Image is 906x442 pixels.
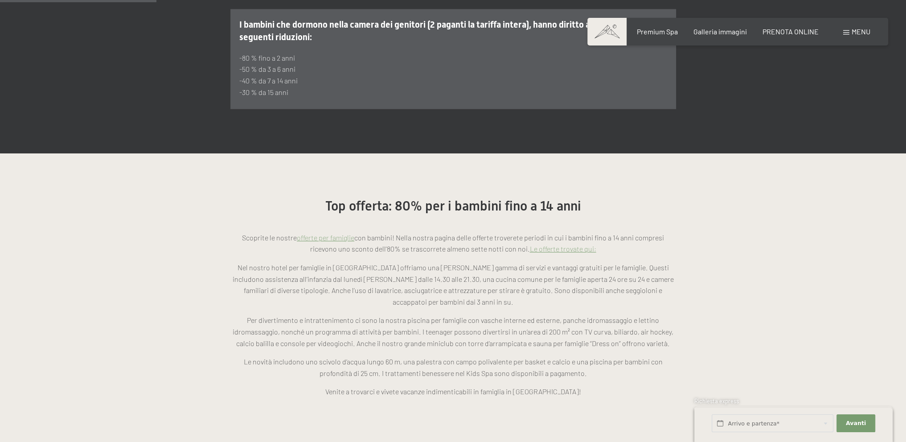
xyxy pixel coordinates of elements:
[836,414,875,433] button: Avanti
[636,27,677,36] a: Premium Spa
[693,27,747,36] a: Galleria immagini
[530,244,596,253] a: Le offerte trovate qui:
[230,262,676,307] p: Nel nostro hotel per famiglie in [GEOGRAPHIC_DATA] offriamo una [PERSON_NAME] gamma di servizi e ...
[230,314,676,349] p: Per divertimento e intrattenimento ci sono la nostra piscina per famiglie con vasche interne ed e...
[230,232,676,255] p: Scoprite le nostre con bambini! Nella nostra pagina delle offerte troverete periodi in cui i bamb...
[852,27,870,36] span: Menu
[846,419,866,427] span: Avanti
[694,397,739,405] span: Richiesta express
[230,386,676,397] p: Venite a trovarci e vivete vacanze indimenticabili in famiglia in [GEOGRAPHIC_DATA]!
[230,356,676,379] p: Le novità includono uno scivolo d’acqua lungo 60 m, una palestra con campo polivalente per basket...
[239,52,667,98] p: -80 % fino a 2 anni -50 % da 3 a 6 anni -40 % da 7 a 14 anni -30 % da 15 anni
[325,198,581,214] span: Top offerta: 80% per i bambini fino a 14 anni
[297,233,354,242] a: offerte per famiglie
[763,27,819,36] a: PRENOTA ONLINE
[239,19,599,42] span: I bambini che dormono nella camera dei genitori (2 paganti la tariffa intera), hanno diritto alle...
